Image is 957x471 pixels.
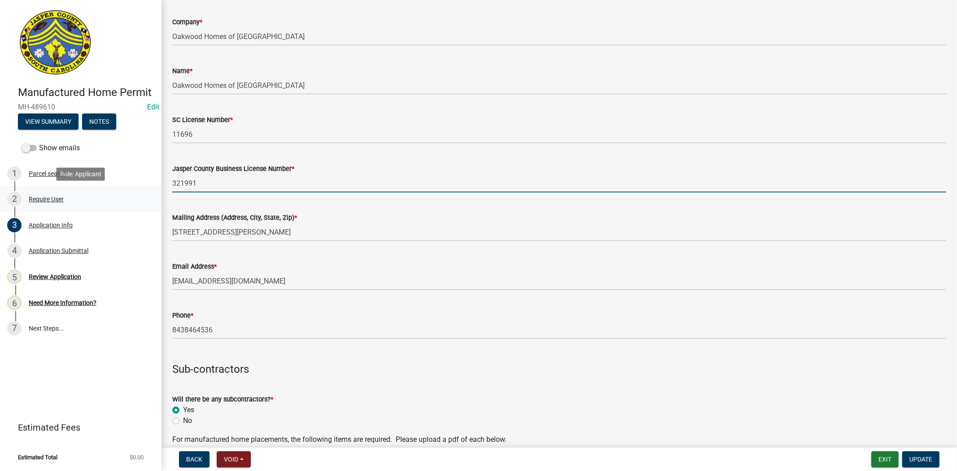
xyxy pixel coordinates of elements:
div: Application Info [29,222,73,228]
wm-modal-confirm: Summary [18,118,79,126]
div: 5 [7,270,22,284]
wm-modal-confirm: Edit Application Number [147,103,159,111]
a: Estimated Fees [7,419,147,436]
label: Company [172,19,202,26]
label: Yes [183,405,194,415]
button: Notes [82,113,116,130]
label: No [183,415,192,426]
div: Review Application [29,274,81,280]
div: 6 [7,296,22,310]
label: Jasper County Business License Number [172,166,294,172]
label: Name [172,68,192,74]
div: 4 [7,244,22,258]
label: Email Address [172,264,217,270]
div: 2 [7,192,22,206]
div: Application Submittal [29,248,88,254]
p: For manufactured home placements, the following items are required. Please upload a pdf of each b... [172,434,946,445]
a: Edit [147,103,159,111]
label: Phone [172,313,193,319]
div: Require User [29,196,64,202]
div: Need More Information? [29,300,96,306]
span: Estimated Total [18,454,57,460]
div: 3 [7,218,22,232]
button: Back [179,451,210,467]
label: SC License Number [172,117,233,123]
img: Jasper County, South Carolina [18,9,93,77]
span: Update [909,456,932,463]
label: Mailing Address (Address, City, State, Zip) [172,215,297,221]
h4: Manufactured Home Permit [18,86,154,99]
span: MH-489610 [18,103,144,111]
button: Void [217,451,251,467]
wm-modal-confirm: Notes [82,118,116,126]
span: Void [224,456,238,463]
h4: Sub-contractors [172,363,946,376]
span: Back [186,456,202,463]
div: 7 [7,321,22,336]
div: Parcel search [29,170,66,177]
button: Exit [871,451,899,467]
label: Show emails [22,143,80,153]
span: $0.00 [130,454,144,460]
button: Update [902,451,940,467]
div: 1 [7,166,22,181]
label: Will there be any subcontractors? [172,397,273,403]
div: Role: Applicant [57,167,105,180]
button: View Summary [18,113,79,130]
